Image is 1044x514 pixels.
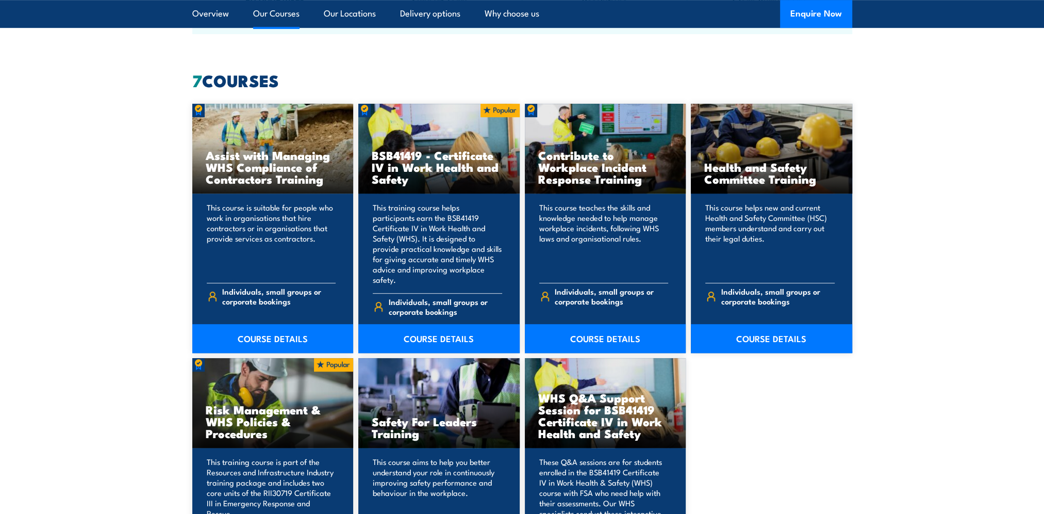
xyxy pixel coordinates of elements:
a: COURSE DETAILS [525,324,686,353]
h2: COURSES [192,73,852,87]
span: Individuals, small groups or corporate bookings [555,286,668,306]
h3: WHS Q&A Support Session for BSB41419 Certificate IV in Work Health and Safety [538,392,673,439]
h3: Assist with Managing WHS Compliance of Contractors Training [206,149,340,185]
p: This course is suitable for people who work in organisations that hire contractors or in organisa... [207,202,336,275]
a: COURSE DETAILS [691,324,852,353]
span: Individuals, small groups or corporate bookings [389,297,502,316]
a: COURSE DETAILS [358,324,520,353]
span: Individuals, small groups or corporate bookings [721,286,835,306]
strong: 7 [192,67,202,93]
p: This course teaches the skills and knowledge needed to help manage workplace incidents, following... [539,202,669,275]
h3: Risk Management & WHS Policies & Procedures [206,404,340,439]
h3: Contribute to Workplace Incident Response Training [538,149,673,185]
span: Individuals, small groups or corporate bookings [222,286,336,306]
h3: Safety For Leaders Training [372,415,506,439]
a: COURSE DETAILS [192,324,354,353]
h3: Health and Safety Committee Training [704,161,839,185]
p: This training course helps participants earn the BSB41419 Certificate IV in Work Health and Safet... [373,202,502,285]
p: This course helps new and current Health and Safety Committee (HSC) members understand and carry ... [705,202,835,275]
h3: BSB41419 - Certificate IV in Work Health and Safety [372,149,506,185]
